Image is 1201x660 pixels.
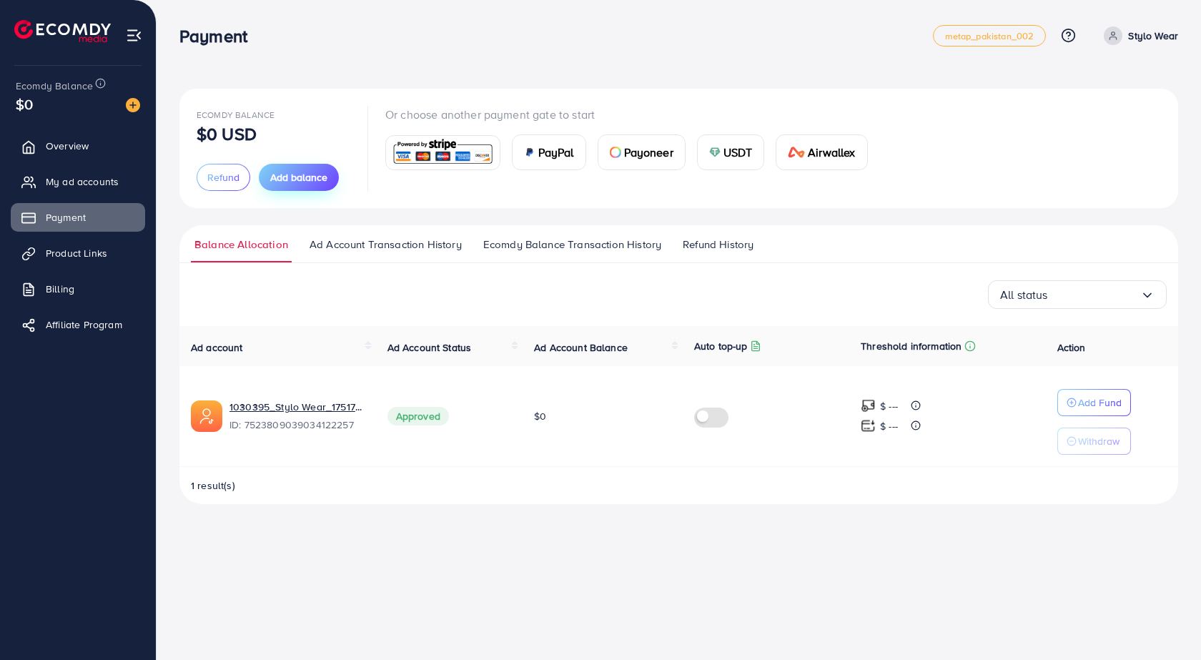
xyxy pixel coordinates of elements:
[197,109,275,121] span: Ecomdy Balance
[197,164,250,191] button: Refund
[11,167,145,196] a: My ad accounts
[808,144,855,161] span: Airwallex
[11,239,145,267] a: Product Links
[610,147,621,158] img: card
[776,134,867,170] a: cardAirwallex
[179,26,259,46] h3: Payment
[11,275,145,303] a: Billing
[723,144,753,161] span: USDT
[709,147,721,158] img: card
[46,246,107,260] span: Product Links
[11,310,145,339] a: Affiliate Program
[46,139,89,153] span: Overview
[197,125,257,142] p: $0 USD
[16,94,33,114] span: $0
[126,27,142,44] img: menu
[191,400,222,432] img: ic-ads-acc.e4c84228.svg
[259,164,339,191] button: Add balance
[390,137,495,168] img: card
[310,237,462,252] span: Ad Account Transaction History
[16,79,93,93] span: Ecomdy Balance
[1140,596,1190,649] iframe: Chat
[861,338,962,355] p: Threshold information
[945,31,1034,41] span: metap_pakistan_002
[697,134,765,170] a: cardUSDT
[683,237,753,252] span: Refund History
[534,409,546,423] span: $0
[126,98,140,112] img: image
[14,20,111,42] img: logo
[11,203,145,232] a: Payment
[1057,389,1131,416] button: Add Fund
[1128,27,1178,44] p: Stylo Wear
[861,398,876,413] img: top-up amount
[191,340,243,355] span: Ad account
[524,147,535,158] img: card
[385,106,879,123] p: Or choose another payment gate to start
[538,144,574,161] span: PayPal
[694,338,748,355] p: Auto top-up
[598,134,686,170] a: cardPayoneer
[880,418,898,435] p: $ ---
[270,170,327,184] span: Add balance
[1057,428,1131,455] button: Withdraw
[512,134,586,170] a: cardPayPal
[534,340,628,355] span: Ad Account Balance
[788,147,805,158] img: card
[1057,340,1086,355] span: Action
[861,418,876,433] img: top-up amount
[229,400,365,414] a: 1030395_Stylo Wear_1751773316264
[1000,284,1048,306] span: All status
[385,135,500,170] a: card
[387,407,449,425] span: Approved
[46,210,86,225] span: Payment
[1078,394,1122,411] p: Add Fund
[207,170,239,184] span: Refund
[483,237,661,252] span: Ecomdy Balance Transaction History
[46,317,122,332] span: Affiliate Program
[1048,284,1140,306] input: Search for option
[1098,26,1178,45] a: Stylo Wear
[11,132,145,160] a: Overview
[194,237,288,252] span: Balance Allocation
[624,144,673,161] span: Payoneer
[880,398,898,415] p: $ ---
[933,25,1047,46] a: metap_pakistan_002
[1078,433,1120,450] p: Withdraw
[191,478,235,493] span: 1 result(s)
[229,418,365,432] span: ID: 7523809039034122257
[988,280,1167,309] div: Search for option
[229,400,365,433] div: <span class='underline'>1030395_Stylo Wear_1751773316264</span></br>7523809039034122257
[46,174,119,189] span: My ad accounts
[46,282,74,296] span: Billing
[387,340,472,355] span: Ad Account Status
